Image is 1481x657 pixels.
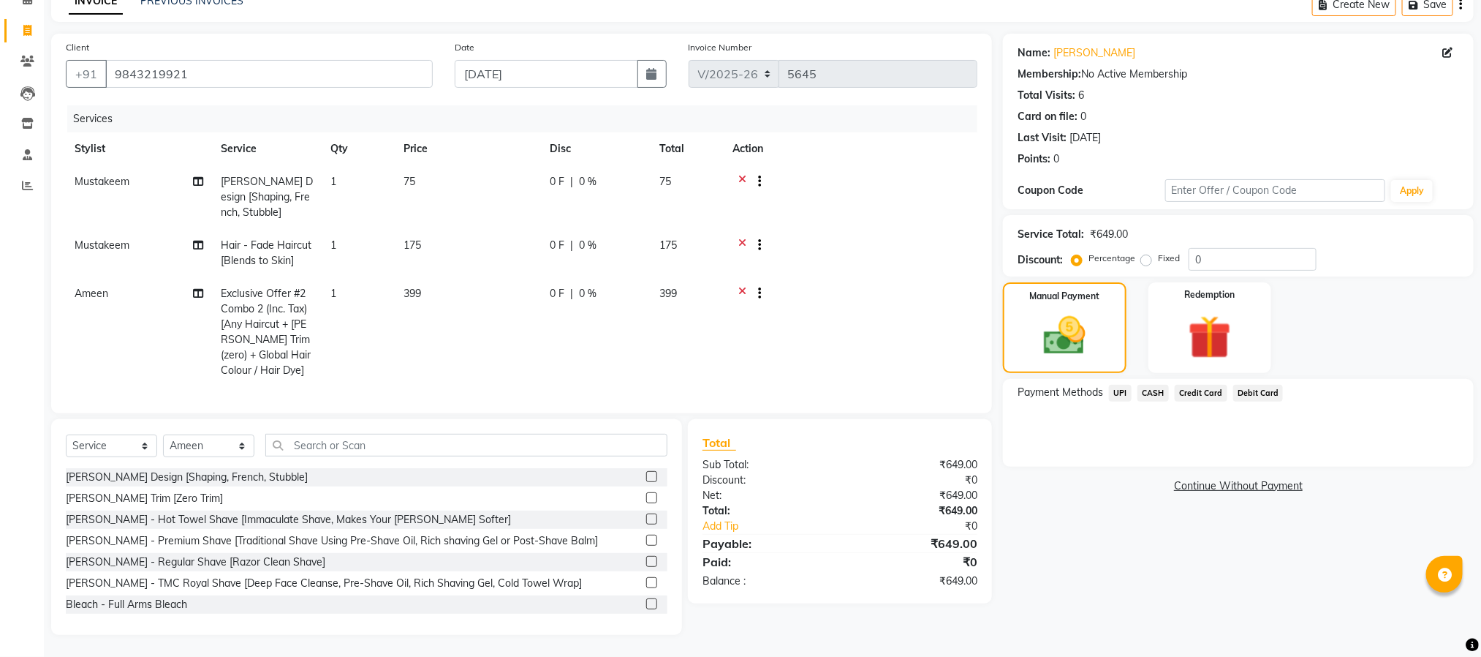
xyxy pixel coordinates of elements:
div: [PERSON_NAME] Trim [Zero Trim] [66,491,223,506]
a: Continue Without Payment [1006,478,1471,494]
div: Coupon Code [1018,183,1164,198]
a: [PERSON_NAME] [1053,45,1135,61]
span: [PERSON_NAME] Design [Shaping, French, Stubble] [221,175,313,219]
span: Mustakeem [75,239,129,252]
div: ₹0 [840,553,988,571]
span: Payment Methods [1018,385,1103,400]
span: 0 % [579,174,596,189]
div: Paid: [692,553,840,571]
span: 0 % [579,238,596,253]
div: No Active Membership [1018,67,1459,82]
th: Service [212,132,322,165]
label: Percentage [1088,252,1135,265]
span: | [570,286,573,301]
span: Hair - Fade Haircut [Blends to Skin] [221,239,311,267]
div: Name: [1018,45,1050,61]
div: Service Total: [1018,227,1084,242]
div: Bleach - Full Arms Bleach [66,597,187,612]
div: Last Visit: [1018,130,1067,146]
div: Discount: [692,473,840,488]
div: Card on file: [1018,109,1077,124]
label: Date [455,41,474,54]
label: Client [66,41,89,54]
th: Disc [541,132,651,165]
div: 0 [1080,109,1086,124]
div: Payable: [692,535,840,552]
th: Action [724,132,977,165]
div: Total: [692,503,840,519]
span: Exclusive Offer #2 Combo 2 (Inc. Tax) [Any Haircut + [PERSON_NAME] Trim(zero) + Global Hair Colou... [221,287,311,377]
input: Search or Scan [265,434,667,457]
div: ₹649.00 [840,488,988,503]
span: Ameen [75,287,108,300]
span: 175 [404,239,421,252]
span: 0 F [550,174,564,189]
button: +91 [66,60,107,88]
div: Balance : [692,574,840,589]
span: 0 F [550,238,564,253]
span: | [570,174,573,189]
div: ₹0 [865,519,988,534]
label: Redemption [1184,288,1235,301]
label: Invoice Number [689,41,752,54]
span: 0 F [550,286,564,301]
div: [PERSON_NAME] - Hot Towel Shave [Immaculate Shave, Makes Your [PERSON_NAME] Softer] [66,512,511,528]
div: Membership: [1018,67,1081,82]
span: 1 [330,239,336,252]
span: 75 [404,175,415,188]
span: 1 [330,287,336,300]
div: [PERSON_NAME] Design [Shaping, French, Stubble] [66,470,308,485]
div: Sub Total: [692,457,840,473]
span: Total [702,435,736,451]
div: Points: [1018,151,1050,167]
th: Total [651,132,724,165]
div: 0 [1053,151,1059,167]
span: 399 [404,287,421,300]
span: CASH [1137,385,1169,402]
input: Enter Offer / Coupon Code [1165,179,1386,202]
span: 1 [330,175,336,188]
div: [PERSON_NAME] - Regular Shave [Razor Clean Shave] [66,555,325,570]
div: [PERSON_NAME] - Premium Shave [Traditional Shave Using Pre-Shave Oil, Rich shaving Gel or Post-Sh... [66,533,598,549]
div: ₹0 [840,473,988,488]
div: ₹649.00 [840,574,988,589]
img: _gift.svg [1175,310,1245,364]
span: 175 [659,239,677,252]
div: Total Visits: [1018,88,1075,103]
div: [PERSON_NAME] - TMC Royal Shave [Deep Face Cleanse, Pre-Shave Oil, Rich Shaving Gel, Cold Towel W... [66,576,582,591]
label: Manual Payment [1030,290,1100,303]
span: 0 % [579,286,596,301]
span: 75 [659,175,671,188]
button: Apply [1391,180,1433,202]
div: 6 [1078,88,1084,103]
span: Debit Card [1233,385,1284,402]
div: ₹649.00 [840,535,988,552]
th: Price [395,132,541,165]
div: ₹649.00 [840,457,988,473]
a: Add Tip [692,519,865,534]
div: Services [67,105,988,132]
span: UPI [1109,385,1132,402]
span: | [570,238,573,253]
input: Search by Name/Mobile/Email/Code [105,60,433,88]
img: _cash.svg [1031,312,1099,360]
div: Net: [692,488,840,503]
div: ₹649.00 [840,503,988,519]
th: Stylist [66,132,212,165]
span: Mustakeem [75,175,129,188]
div: [DATE] [1069,130,1101,146]
span: 399 [659,287,677,300]
div: ₹649.00 [1090,227,1128,242]
th: Qty [322,132,395,165]
label: Fixed [1158,252,1180,265]
span: Credit Card [1175,385,1227,402]
div: Discount: [1018,252,1063,268]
